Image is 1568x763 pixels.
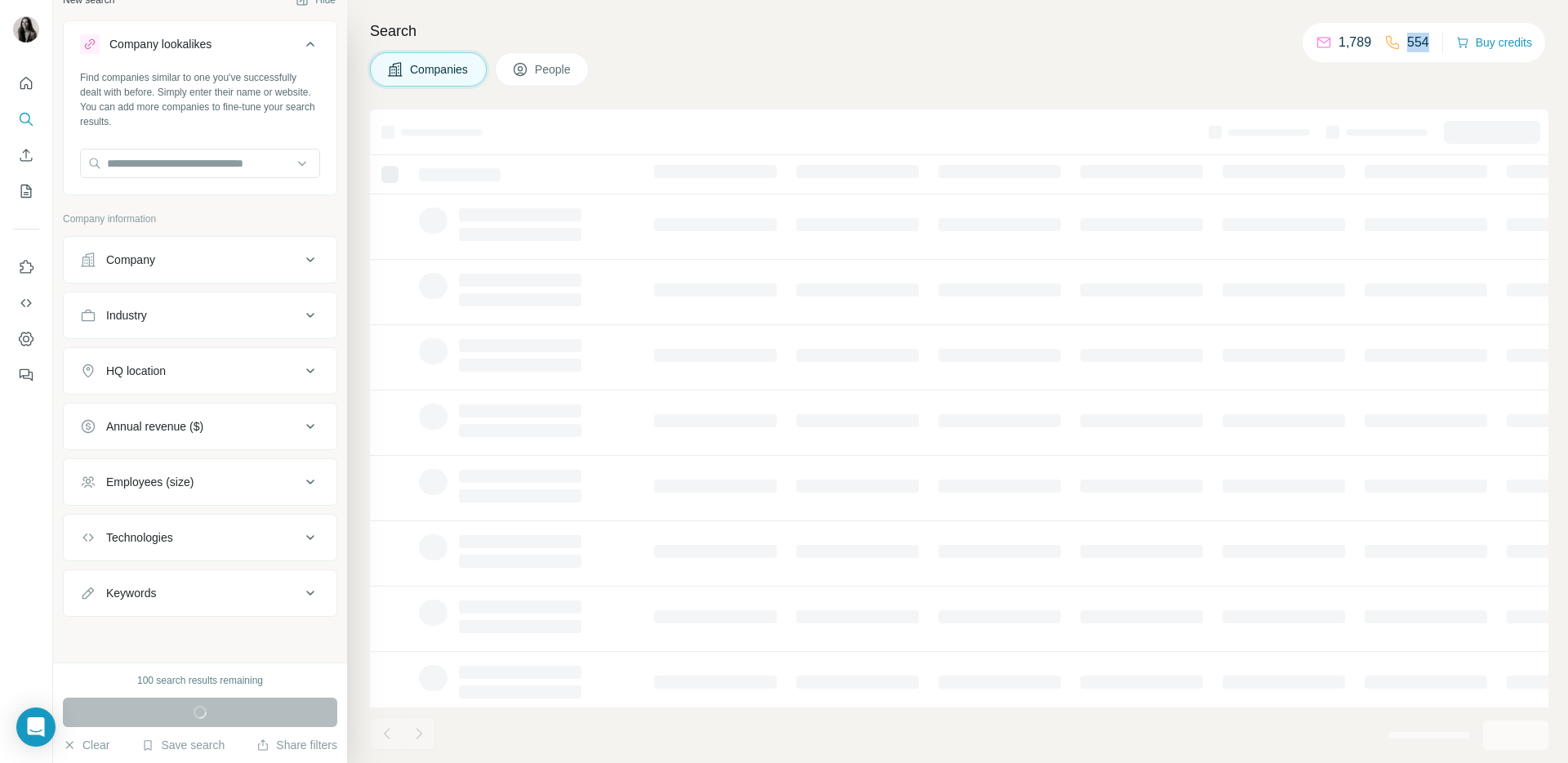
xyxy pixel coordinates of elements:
[13,252,39,282] button: Use Surfe on LinkedIn
[13,360,39,390] button: Feedback
[13,16,39,42] img: Avatar
[535,61,572,78] span: People
[106,363,166,379] div: HQ location
[141,737,225,753] button: Save search
[106,307,147,323] div: Industry
[64,296,336,335] button: Industry
[13,324,39,354] button: Dashboard
[1407,33,1429,52] p: 554
[1339,33,1371,52] p: 1,789
[1456,31,1532,54] button: Buy credits
[64,518,336,557] button: Technologies
[13,288,39,318] button: Use Surfe API
[13,141,39,170] button: Enrich CSV
[63,737,109,753] button: Clear
[64,351,336,390] button: HQ location
[410,61,470,78] span: Companies
[16,707,56,747] div: Open Intercom Messenger
[63,212,337,226] p: Company information
[370,20,1548,42] h4: Search
[13,176,39,206] button: My lists
[80,70,320,129] div: Find companies similar to one you've successfully dealt with before. Simply enter their name or w...
[13,69,39,98] button: Quick start
[106,252,155,268] div: Company
[106,529,173,546] div: Technologies
[256,737,337,753] button: Share filters
[64,407,336,446] button: Annual revenue ($)
[64,25,336,70] button: Company lookalikes
[106,585,156,601] div: Keywords
[109,36,212,52] div: Company lookalikes
[106,474,194,490] div: Employees (size)
[137,673,263,688] div: 100 search results remaining
[64,240,336,279] button: Company
[64,462,336,502] button: Employees (size)
[64,573,336,613] button: Keywords
[13,105,39,134] button: Search
[106,418,203,435] div: Annual revenue ($)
